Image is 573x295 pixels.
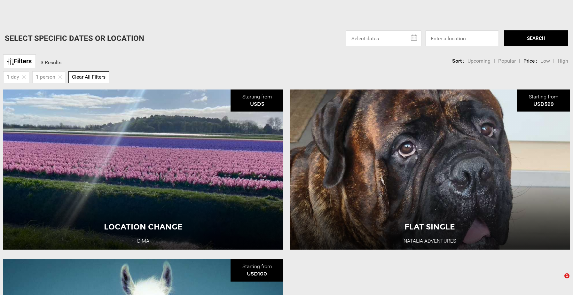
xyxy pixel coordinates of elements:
img: close-icon.png [22,75,26,79]
span: 1 day [7,74,19,81]
span: 1 [564,273,569,278]
li: Price : [523,58,537,65]
p: Select Specific Dates Or Location [5,33,144,44]
span: Low [540,58,550,64]
iframe: Intercom live chat [551,273,567,289]
li: | [519,58,520,65]
input: Select dates [346,30,421,46]
img: close-icon.png [59,75,62,79]
span: Clear All Filters [72,74,106,80]
a: Filters [3,54,36,68]
input: Enter a location [425,30,499,46]
li: | [494,58,495,65]
span: 3 Results [41,59,61,66]
button: SEARCH [504,30,568,46]
img: btn-icon.svg [7,58,14,65]
span: Upcoming [467,58,491,64]
span: Popular [498,58,516,64]
span: High [558,58,568,64]
li: Sort : [452,58,464,65]
li: | [553,58,554,65]
span: 1 person [36,74,55,81]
